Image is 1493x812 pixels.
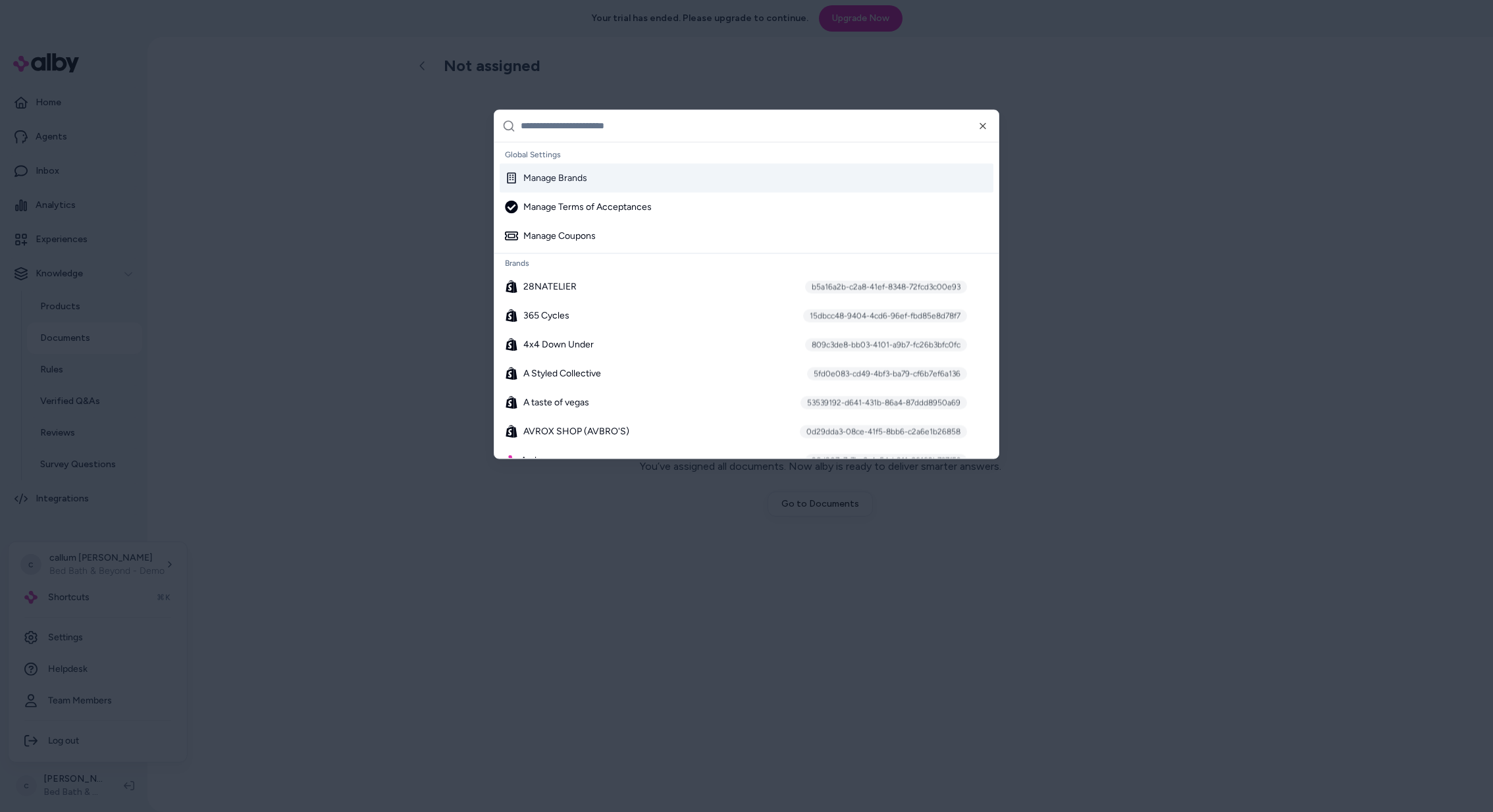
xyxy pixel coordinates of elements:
div: Manage Brands [505,171,587,184]
div: Manage Terms of Acceptances [505,200,652,213]
span: A Styled Collective [523,367,601,380]
span: 365 Cycles [523,309,569,322]
span: 28NATELIER [523,280,577,293]
span: Aarke [521,453,544,467]
div: Manage Coupons [505,229,596,242]
div: 809c3de8-bb03-4101-a9b7-fc26b3bfc0fc [805,338,967,351]
div: 0d29dda3-08ce-41f5-8bb6-c2a6e1b26858 [800,424,967,438]
div: b5a16a2b-c2a8-41ef-8348-72fcd3c00e93 [805,280,967,293]
div: Brands [500,253,993,272]
span: A taste of vegas [523,395,589,409]
img: alby Logo [505,455,515,465]
div: 98d207c7-7bc8-4c54-b211-86169b737f53 [805,453,967,467]
div: Global Settings [500,145,993,163]
div: 5fd0e083-cd49-4bf3-ba79-cf6b7ef6a136 [807,367,967,380]
div: 53539192-d641-431b-86a4-87ddd8950a69 [800,395,967,409]
span: 4x4 Down Under [523,338,594,351]
span: AVROX SHOP (AVBRO'S) [523,424,629,438]
div: 15dbcc48-9404-4cd6-96ef-fbd85e8d78f7 [803,309,967,322]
